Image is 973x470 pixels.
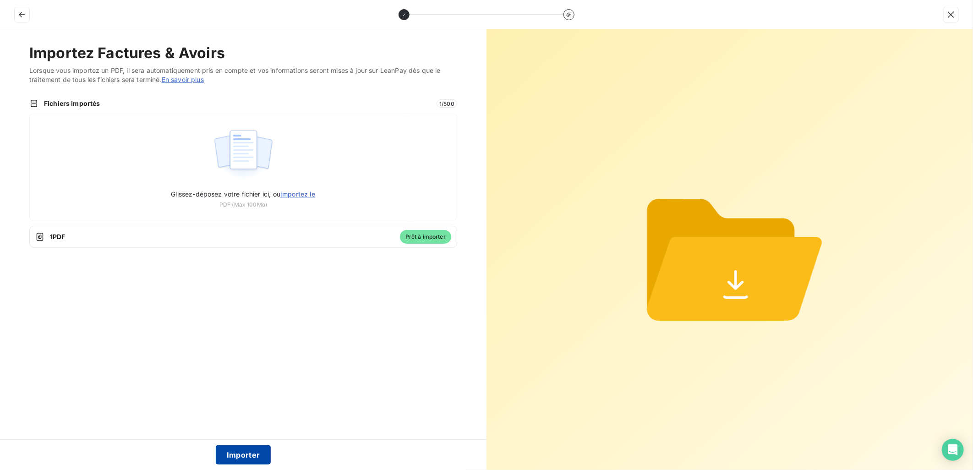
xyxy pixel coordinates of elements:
[44,99,431,108] span: Fichiers importés
[213,125,274,184] img: illustration
[50,232,394,241] span: 1 PDF
[942,439,964,461] div: Open Intercom Messenger
[400,230,451,244] span: Prêt à importer
[29,44,457,62] h2: Importez Factures & Avoirs
[29,66,457,84] span: Lorsque vous importez un PDF, il sera automatiquement pris en compte et vos informations seront m...
[216,445,271,465] button: Importer
[280,190,316,198] span: importez le
[171,190,315,198] span: Glissez-déposez votre fichier ici, ou
[162,76,204,83] a: En savoir plus
[219,201,267,209] span: PDF (Max 100Mo)
[437,99,457,108] span: 1 / 500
